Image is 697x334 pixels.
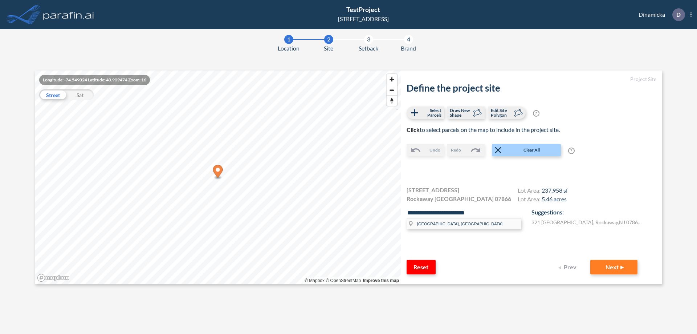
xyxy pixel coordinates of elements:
[35,71,401,284] canvas: Map
[407,126,560,133] span: to select parcels on the map to include in the project site.
[451,147,461,153] span: Redo
[491,108,512,117] span: Edit Site Polygon
[387,96,397,106] span: Reset bearing to north
[39,89,66,100] div: Street
[359,44,378,53] span: Setback
[542,196,567,202] span: 5.46 acres
[305,278,325,283] a: Mapbox
[324,35,333,44] div: 2
[407,126,420,133] b: Click
[407,194,511,203] span: Rockaway [GEOGRAPHIC_DATA] 07866
[346,5,380,13] span: TestProject
[407,260,436,274] button: Reset
[213,165,223,180] div: Map marker
[387,85,397,95] button: Zoom out
[417,222,502,226] span: [GEOGRAPHIC_DATA], [GEOGRAPHIC_DATA]
[407,144,444,156] button: Undo
[401,44,416,53] span: Brand
[387,74,397,85] button: Zoom in
[518,187,568,196] h4: Lot Area:
[363,278,399,283] a: Improve this map
[676,11,681,18] p: D
[420,108,441,117] span: Select Parcels
[404,35,413,44] div: 4
[518,196,568,204] h4: Lot Area:
[407,186,459,194] span: [STREET_ADDRESS]
[39,75,150,85] div: Longitude: -74.549024 Latitude: 40.909474 Zoom: 16
[628,8,692,21] div: Dinamicka
[504,147,560,153] span: Clear All
[37,274,69,282] a: Mapbox homepage
[447,144,485,156] button: Redo
[324,44,333,53] span: Site
[407,76,656,83] h5: Project Site
[42,7,95,22] img: logo
[326,278,361,283] a: OpenStreetMap
[387,95,397,106] button: Reset bearing to north
[492,144,561,156] button: Clear All
[590,260,637,274] button: Next
[407,83,656,94] h2: Define the project site
[278,44,299,53] span: Location
[338,15,389,23] div: [STREET_ADDRESS]
[531,218,644,226] label: 321 [GEOGRAPHIC_DATA] , Rockaway , NJ 07866 , US
[284,35,293,44] div: 1
[533,110,539,117] span: ?
[364,35,373,44] div: 3
[450,108,471,117] span: Draw New Shape
[66,89,94,100] div: Sat
[554,260,583,274] button: Prev
[531,208,656,217] p: Suggestions:
[542,187,568,194] span: 237,958 sf
[568,148,575,154] span: ?
[429,147,440,153] span: Undo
